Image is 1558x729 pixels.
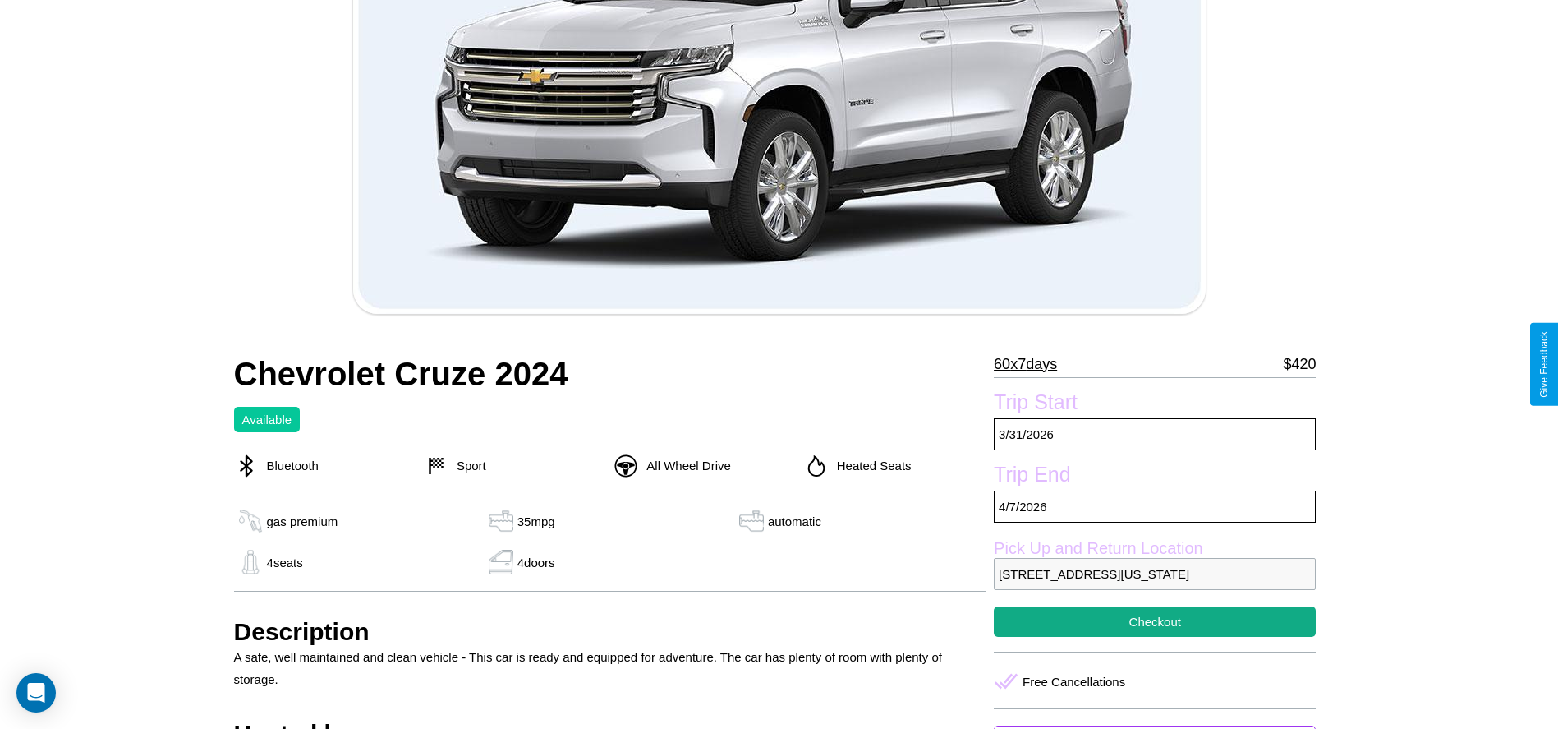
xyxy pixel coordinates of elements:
p: [STREET_ADDRESS][US_STATE] [994,558,1316,590]
div: Give Feedback [1538,331,1550,398]
p: Available [242,408,292,431]
p: 3 / 31 / 2026 [994,418,1316,450]
p: 4 doors [517,551,555,574]
p: 4 seats [267,551,303,574]
img: gas [234,509,267,533]
p: Sport [448,454,486,477]
button: Checkout [994,607,1316,637]
p: 4 / 7 / 2026 [994,491,1316,523]
p: Heated Seats [829,454,912,477]
label: Pick Up and Return Location [994,539,1316,558]
img: gas [485,550,517,574]
label: Trip End [994,463,1316,491]
h3: Description [234,618,986,646]
p: automatic [768,510,821,533]
img: gas [485,509,517,533]
img: gas [234,550,267,574]
p: All Wheel Drive [638,454,731,477]
p: A safe, well maintained and clean vehicle - This car is ready and equipped for adventure. The car... [234,646,986,690]
img: gas [735,509,768,533]
p: 60 x 7 days [994,351,1057,377]
p: $ 420 [1283,351,1316,377]
p: gas premium [267,510,338,533]
div: Open Intercom Messenger [16,673,56,713]
p: Bluetooth [259,454,319,477]
label: Trip Start [994,390,1316,418]
p: 35 mpg [517,510,555,533]
h2: Chevrolet Cruze 2024 [234,356,986,393]
p: Free Cancellations [1023,671,1125,693]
